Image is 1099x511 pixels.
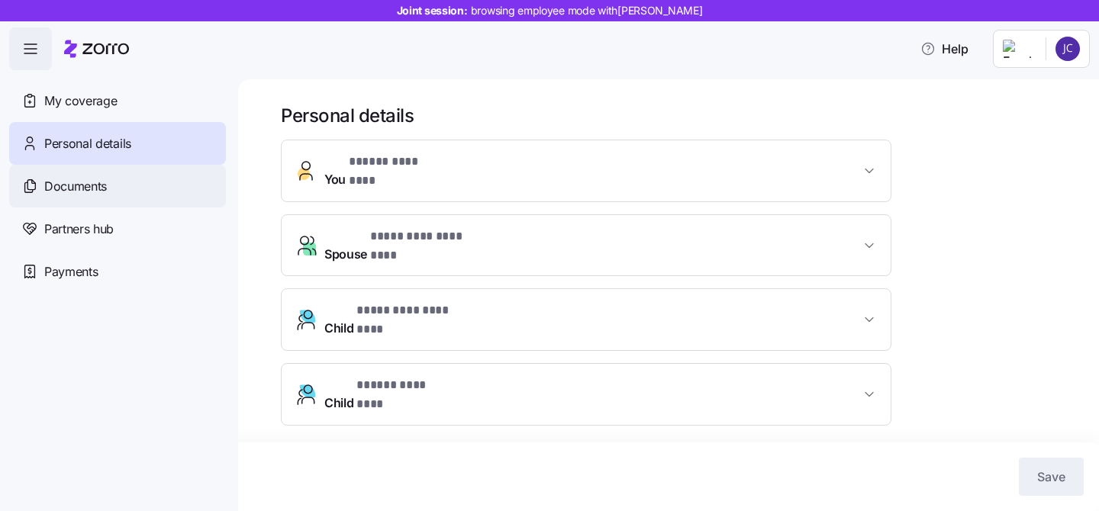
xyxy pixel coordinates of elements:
span: Child [324,301,470,338]
a: Partners hub [9,207,226,250]
span: Save [1037,468,1065,486]
button: Save [1019,458,1084,496]
img: Employer logo [1003,40,1033,58]
h1: Personal details [281,104,1078,127]
span: Documents [44,177,107,196]
a: Personal details [9,122,226,165]
span: Partners hub [44,220,114,239]
span: Personal details [44,134,131,153]
span: Joint session: [397,3,703,18]
a: My coverage [9,79,226,122]
button: Help [908,34,981,64]
span: You [324,153,440,189]
span: Child [324,376,450,413]
span: Help [920,40,968,58]
span: My coverage [44,92,117,111]
span: Payments [44,262,98,281]
span: browsing employee mode with [PERSON_NAME] [471,3,703,18]
img: 1cba35d8d565624e59f9523849a83a39 [1055,37,1080,61]
span: Spouse [324,227,484,264]
a: Documents [9,165,226,207]
a: Payments [9,250,226,293]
